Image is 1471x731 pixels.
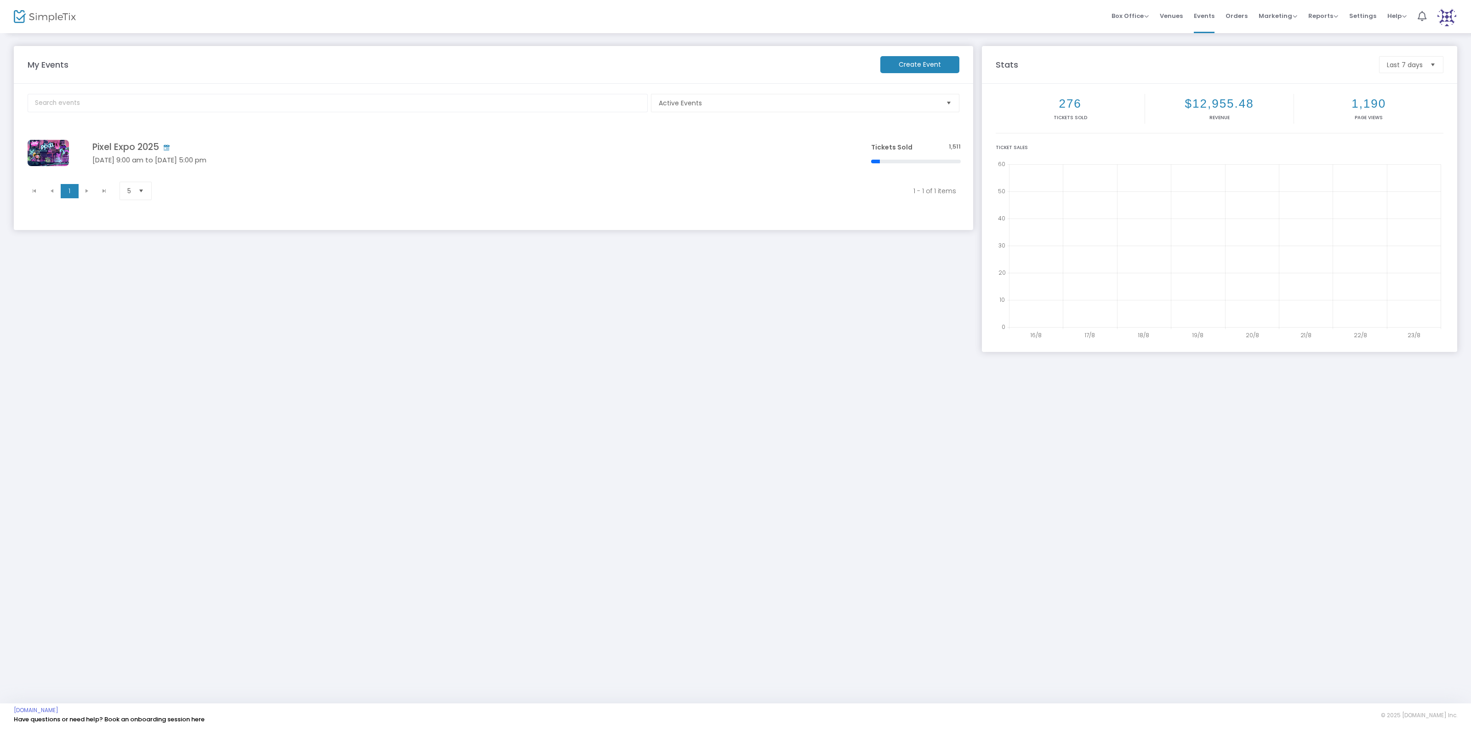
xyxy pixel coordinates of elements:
[998,242,1005,249] text: 30
[998,269,1006,276] text: 20
[1259,12,1297,20] span: Marketing
[61,184,78,198] span: Page 1
[949,143,961,151] span: 1,511
[998,214,1005,222] text: 40
[1147,97,1292,111] h2: $12,955.48
[998,114,1143,121] p: Tickets sold
[168,186,956,196] kendo-pager-info: 1 - 1 of 1 items
[659,98,939,108] span: Active Events
[999,296,1005,304] text: 10
[1226,4,1248,28] span: Orders
[942,94,955,112] button: Select
[14,707,58,714] a: [DOMAIN_NAME]
[1381,712,1457,719] span: © 2025 [DOMAIN_NAME] Inc.
[92,142,844,152] h4: Pixel Expo 2025
[1138,331,1150,339] text: 18/8
[1296,114,1442,121] p: Page Views
[992,58,1375,71] m-panel-title: Stats
[1308,12,1338,20] span: Reports
[996,144,1443,151] div: Ticket Sales
[1194,4,1214,28] span: Events
[23,58,876,71] m-panel-title: My Events
[1354,331,1367,339] text: 22/8
[1030,331,1042,339] text: 16/8
[1387,60,1423,69] span: Last 7 days
[1246,331,1259,339] text: 20/8
[135,182,148,200] button: Select
[871,143,912,152] span: Tickets Sold
[127,186,131,196] span: 5
[92,156,844,164] h5: [DATE] 9:00 am to [DATE] 5:00 pm
[1300,331,1311,339] text: 21/8
[1147,114,1292,121] p: Revenue
[1192,331,1203,339] text: 19/8
[1296,97,1442,111] h2: 1,190
[1408,331,1420,339] text: 23/8
[1387,12,1407,20] span: Help
[28,94,648,112] input: Search events
[28,140,69,166] img: 638749584533460947Untitleddesign.png
[1112,12,1149,20] span: Box Office
[998,187,1005,195] text: 50
[1002,323,1005,331] text: 0
[22,128,966,178] div: Data table
[998,97,1143,111] h2: 276
[1349,4,1376,28] span: Settings
[14,715,205,724] a: Have questions or need help? Book an onboarding session here
[998,160,1005,168] text: 60
[1084,331,1095,339] text: 17/8
[1160,4,1183,28] span: Venues
[880,56,959,73] m-button: Create Event
[1426,57,1439,73] button: Select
